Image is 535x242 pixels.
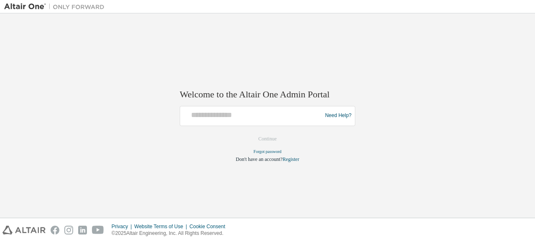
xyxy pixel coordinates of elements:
img: facebook.svg [51,226,59,234]
img: Altair One [4,3,109,11]
img: instagram.svg [64,226,73,234]
img: linkedin.svg [78,226,87,234]
img: altair_logo.svg [3,226,46,234]
h2: Welcome to the Altair One Admin Portal [180,89,355,101]
div: Website Terms of Use [134,223,189,230]
a: Forgot password [254,149,282,154]
div: Privacy [112,223,134,230]
span: Don't have an account? [236,156,283,162]
a: Register [283,156,299,162]
p: © 2025 Altair Engineering, Inc. All Rights Reserved. [112,230,230,237]
div: Cookie Consent [189,223,230,230]
img: youtube.svg [92,226,104,234]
